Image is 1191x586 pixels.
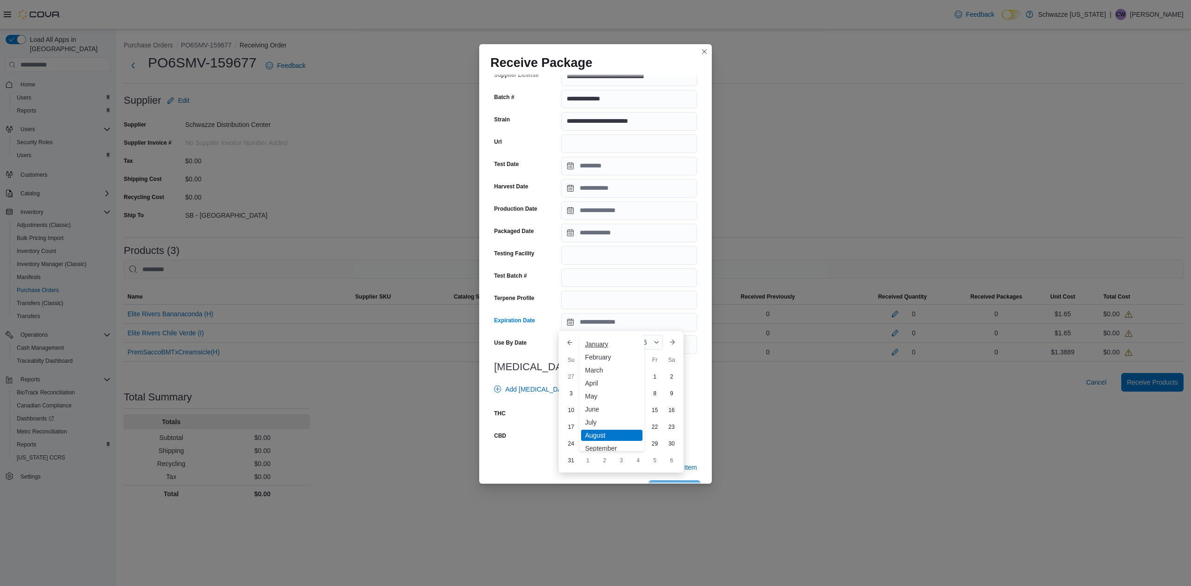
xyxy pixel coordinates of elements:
h3: [MEDICAL_DATA] [494,361,697,373]
div: day-17 [563,420,578,434]
div: Fr [647,353,662,367]
div: day-3 [614,453,629,468]
label: THC [494,410,506,417]
label: Url [494,138,502,146]
div: day-31 [563,453,578,468]
div: day-8 [647,386,662,401]
div: August, 2025 [562,368,680,469]
div: day-1 [580,453,595,468]
label: Terpene Profile [494,294,534,302]
label: Test Batch # [494,272,527,280]
div: day-2 [664,369,679,384]
div: July [581,417,642,428]
input: Press the down key to open a popover containing a calendar. [561,224,697,242]
div: day-23 [664,420,679,434]
span: Add Item [671,463,697,472]
input: Press the down key to open a popover containing a calendar. [561,179,697,198]
label: Harvest Date [494,183,528,190]
input: Press the down key to open a popover containing a calendar. [561,157,697,175]
label: Test Date [494,160,519,168]
div: June [581,404,642,415]
div: day-5 [647,453,662,468]
div: day-6 [664,453,679,468]
div: day-27 [563,369,578,384]
div: day-1 [647,369,662,384]
div: day-30 [664,436,679,451]
div: May [581,391,642,402]
div: day-3 [563,386,578,401]
div: day-16 [664,403,679,418]
button: Previous Month [562,335,577,350]
label: Use By Date [494,339,527,346]
button: Next month [665,335,680,350]
div: January [581,339,642,350]
div: Sa [664,353,679,367]
div: February [581,352,642,363]
div: August [581,430,642,441]
div: day-2 [597,453,612,468]
h1: Receive Package [490,55,592,70]
div: day-22 [647,420,662,434]
button: Closes this modal window [699,46,710,57]
div: day-24 [563,436,578,451]
div: Button. Open the year selector. 2025 is currently selected. [629,335,663,350]
label: Packaged Date [494,227,534,235]
label: Supplier License [494,71,539,79]
div: Su [563,353,578,367]
div: day-29 [647,436,662,451]
div: % [670,411,697,420]
div: day-4 [630,453,645,468]
div: % [670,433,697,442]
label: Testing Facility [494,250,534,257]
div: September [581,443,642,454]
div: March [581,365,642,376]
label: Strain [494,116,510,123]
div: day-10 [563,403,578,418]
label: CBD [494,432,506,439]
input: Press the down key to enter a popover containing a calendar. Press the escape key to close the po... [561,313,697,332]
div: day-15 [647,403,662,418]
button: Add [MEDICAL_DATA] [490,380,575,399]
label: Expiration Date [494,317,535,324]
div: day-9 [664,386,679,401]
label: Production Date [494,205,537,213]
div: April [581,378,642,389]
label: Batch # [494,93,514,101]
input: Press the down key to open a popover containing a calendar. [561,201,697,220]
span: Add [MEDICAL_DATA] [505,385,571,394]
